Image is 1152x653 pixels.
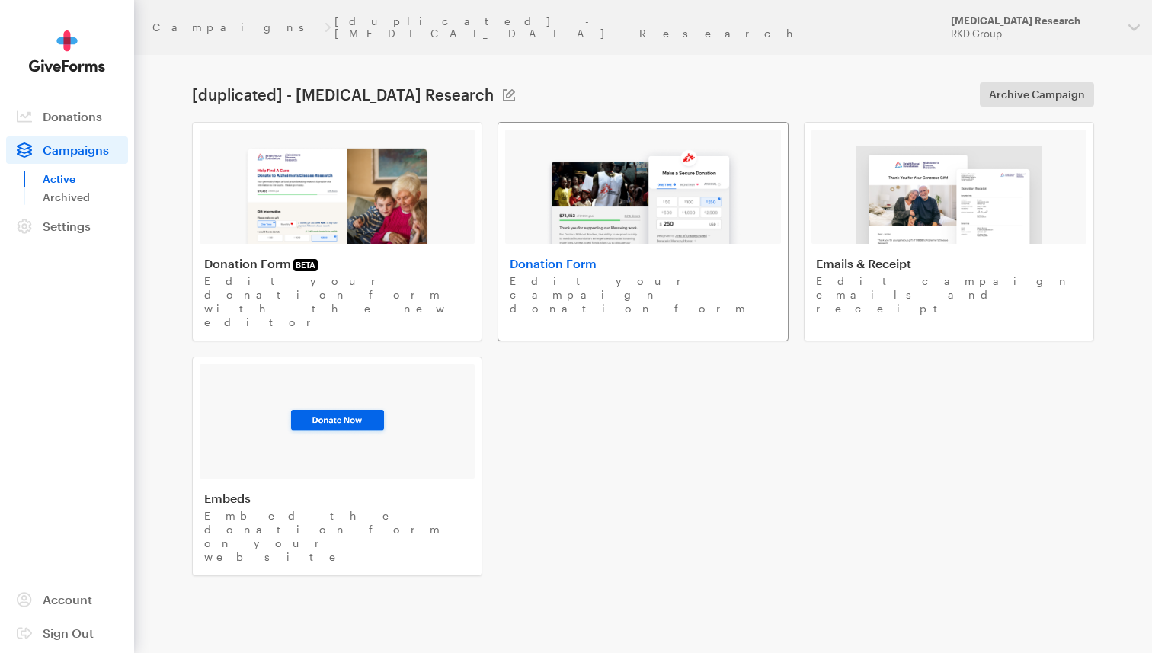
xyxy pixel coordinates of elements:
[152,21,321,34] a: Campaigns
[204,274,470,329] p: Edit your donation form with the new editor
[6,619,128,647] a: Sign Out
[43,626,94,640] span: Sign Out
[951,14,1116,27] div: [MEDICAL_DATA] Research
[204,509,470,564] p: Embed the donation form on your website
[334,15,920,40] a: [duplicated] - [MEDICAL_DATA] Research
[856,146,1041,244] img: image-3-0695904bd8fc2540e7c0ed4f0f3f42b2ae7fdd5008376bfc2271839042c80776.png
[192,357,482,576] a: Embeds Embed the donation form on your website
[989,85,1085,104] span: Archive Campaign
[951,27,1116,40] div: RKD Group
[43,142,109,157] span: Campaigns
[6,103,128,130] a: Donations
[804,122,1094,341] a: Emails & Receipt Edit campaign emails and receipt
[510,256,776,271] h4: Donation Form
[939,6,1152,49] button: [MEDICAL_DATA] Research RKD Group
[43,109,102,123] span: Donations
[6,586,128,613] a: Account
[293,259,318,271] span: BETA
[980,82,1094,107] a: Archive Campaign
[43,219,91,233] span: Settings
[43,188,128,206] a: Archived
[546,146,740,244] img: image-2-e181a1b57a52e92067c15dabc571ad95275de6101288912623f50734140ed40c.png
[192,122,482,341] a: Donation FormBETA Edit your donation form with the new editor
[498,122,788,341] a: Donation Form Edit your campaign donation form
[43,592,92,607] span: Account
[204,491,470,506] h4: Embeds
[192,85,494,104] h1: [duplicated] - [MEDICAL_DATA] Research
[510,274,776,315] p: Edit your campaign donation form
[29,30,105,72] img: GiveForms
[6,213,128,240] a: Settings
[286,406,389,437] img: image-3-93ee28eb8bf338fe015091468080e1db9f51356d23dce784fdc61914b1599f14.png
[816,274,1082,315] p: Edit campaign emails and receipt
[43,170,128,188] a: Active
[6,136,128,164] a: Campaigns
[204,256,470,271] h4: Donation Form
[816,256,1082,271] h4: Emails & Receipt
[244,146,430,244] img: image-1-83ed7ead45621bf174d8040c5c72c9f8980a381436cbc16a82a0f79bcd7e5139.png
